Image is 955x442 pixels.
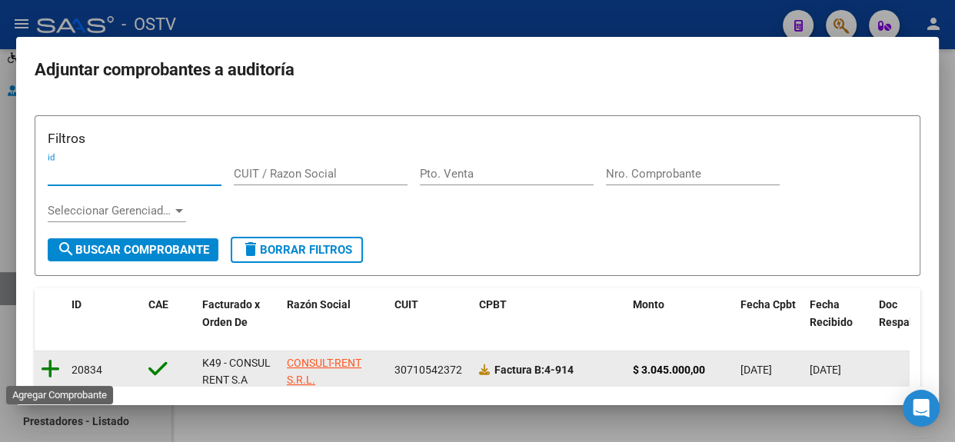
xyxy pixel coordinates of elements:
[57,240,75,258] mat-icon: search
[810,364,841,376] span: [DATE]
[740,298,796,311] span: Fecha Cpbt
[394,298,418,311] span: CUIT
[65,288,142,339] datatable-header-cell: ID
[633,364,705,376] strong: $ 3.045.000,00
[627,288,734,339] datatable-header-cell: Monto
[394,364,462,376] span: 30710542372
[479,298,507,311] span: CPBT
[494,364,544,376] span: Factura B:
[804,288,873,339] datatable-header-cell: Fecha Recibido
[388,288,473,339] datatable-header-cell: CUIT
[241,243,352,257] span: Borrar Filtros
[202,357,271,387] span: K49 - CONSUL RENT S.A
[281,288,388,339] datatable-header-cell: Razón Social
[740,364,772,376] span: [DATE]
[57,243,209,257] span: Buscar Comprobante
[473,288,627,339] datatable-header-cell: CPBT
[72,298,82,311] span: ID
[879,298,948,328] span: Doc Respaldatoria
[48,128,907,148] h3: Filtros
[494,364,574,376] strong: 4-914
[202,298,260,328] span: Facturado x Orden De
[633,298,664,311] span: Monto
[142,288,196,339] datatable-header-cell: CAE
[287,298,351,311] span: Razón Social
[35,55,920,85] h2: Adjuntar comprobantes a auditoría
[72,364,102,376] span: 20834
[231,237,363,263] button: Borrar Filtros
[903,390,940,427] div: Open Intercom Messenger
[287,357,361,387] span: CONSULT-RENT S.R.L.
[241,240,260,258] mat-icon: delete
[810,298,853,328] span: Fecha Recibido
[148,298,168,311] span: CAE
[196,288,281,339] datatable-header-cell: Facturado x Orden De
[734,288,804,339] datatable-header-cell: Fecha Cpbt
[48,204,172,218] span: Seleccionar Gerenciador
[48,238,218,261] button: Buscar Comprobante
